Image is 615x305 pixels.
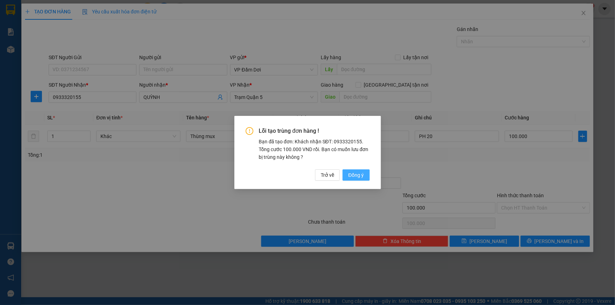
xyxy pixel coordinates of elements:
span: exclamation-circle [246,127,253,135]
span: Lỗi tạo trùng đơn hàng ! [259,127,370,135]
button: Đồng ý [343,169,369,181]
span: Trở về [321,171,334,179]
span: Đồng ý [348,171,364,179]
button: Trở về [315,169,340,181]
div: Bạn đã tạo đơn: Khách nhận SĐT: 0933320155. Tổng cước 100.000 VND rồi. Bạn có muốn lưu đơn bị trù... [259,138,370,161]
